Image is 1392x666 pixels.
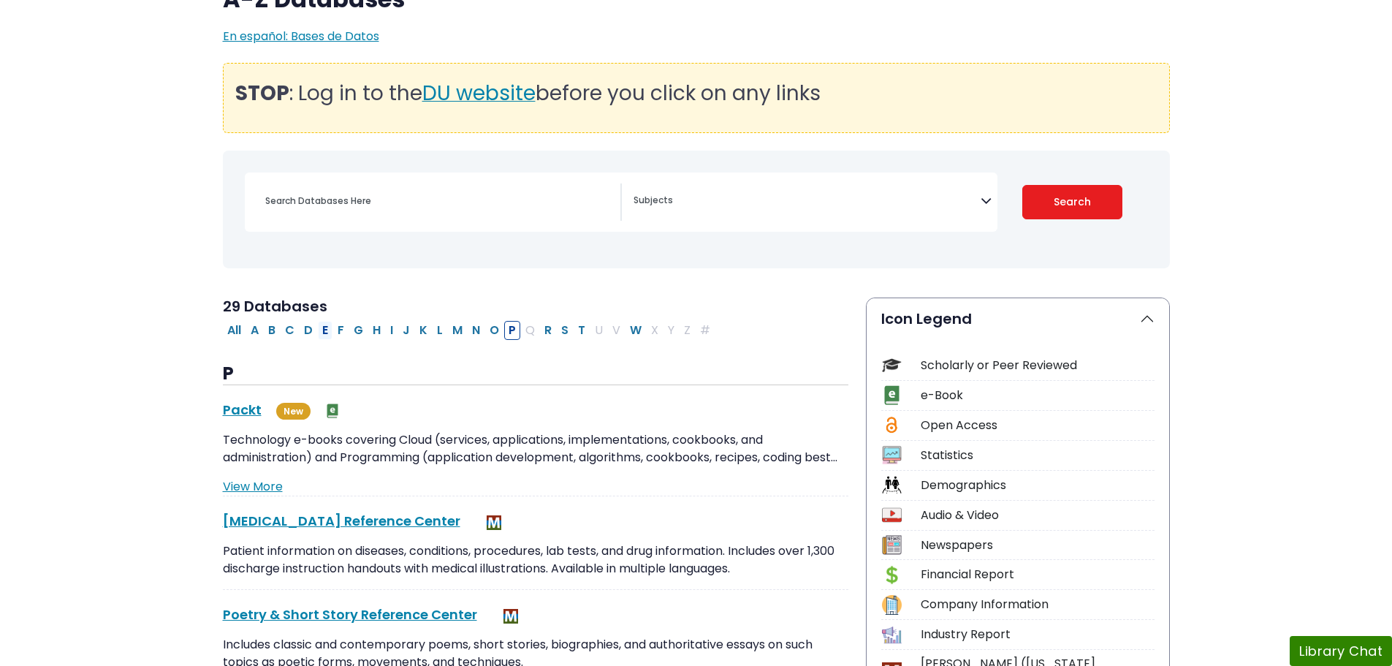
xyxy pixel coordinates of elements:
[415,321,432,340] button: Filter Results K
[921,626,1155,643] div: Industry Report
[386,321,398,340] button: Filter Results I
[325,404,340,418] img: e-Book
[921,566,1155,583] div: Financial Report
[625,321,646,340] button: Filter Results W
[422,89,536,104] a: DU website
[882,565,902,585] img: Icon Financial Report
[540,321,556,340] button: Filter Results R
[921,477,1155,494] div: Demographics
[882,595,902,615] img: Icon Company Information
[882,475,902,495] img: Icon Demographics
[882,505,902,525] img: Icon Audio & Video
[333,321,349,340] button: Filter Results F
[634,196,981,208] textarea: Search
[223,363,848,385] h3: P
[921,596,1155,613] div: Company Information
[867,298,1169,339] button: Icon Legend
[1022,185,1122,219] button: Submit for Search Results
[264,321,280,340] button: Filter Results B
[882,625,902,645] img: Icon Industry Report
[882,355,902,375] img: Icon Scholarly or Peer Reviewed
[223,151,1170,268] nav: Search filters
[485,321,503,340] button: Filter Results O
[246,321,263,340] button: Filter Results A
[223,431,848,466] p: Technology e-books covering Cloud (services, applications, implementations, cookbooks, and admini...
[882,385,902,405] img: Icon e-Book
[349,321,368,340] button: Filter Results G
[921,357,1155,374] div: Scholarly or Peer Reviewed
[223,512,460,530] a: [MEDICAL_DATA] Reference Center
[921,537,1155,554] div: Newspapers
[368,321,385,340] button: Filter Results H
[223,605,477,624] a: Poetry & Short Story Reference Center
[223,321,246,340] button: All
[223,478,283,495] a: View More
[1290,636,1392,666] button: Library Chat
[223,28,379,45] a: En español: Bases de Datos
[223,542,848,578] p: Patient information on diseases, conditions, procedures, lab tests, and drug information. Include...
[574,321,590,340] button: Filter Results T
[883,415,901,435] img: Icon Open Access
[503,609,518,624] img: MeL (Michigan electronic Library)
[882,535,902,555] img: Icon Newspapers
[504,321,520,340] button: Filter Results P
[223,296,327,317] span: 29 Databases
[921,507,1155,524] div: Audio & Video
[256,190,620,211] input: Search database by title or keyword
[448,321,467,340] button: Filter Results M
[276,403,311,420] span: New
[487,515,501,530] img: MeL (Michigan electronic Library)
[921,387,1155,404] div: e-Book
[536,79,821,107] span: before you click on any links
[235,79,289,107] strong: STOP
[223,321,716,338] div: Alpha-list to filter by first letter of database name
[300,321,317,340] button: Filter Results D
[235,79,422,107] span: : Log in to the
[422,79,536,107] span: DU website
[398,321,414,340] button: Filter Results J
[318,321,332,340] button: Filter Results E
[921,447,1155,464] div: Statistics
[468,321,484,340] button: Filter Results N
[223,401,262,419] a: Packt
[882,445,902,465] img: Icon Statistics
[557,321,573,340] button: Filter Results S
[921,417,1155,434] div: Open Access
[281,321,299,340] button: Filter Results C
[433,321,447,340] button: Filter Results L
